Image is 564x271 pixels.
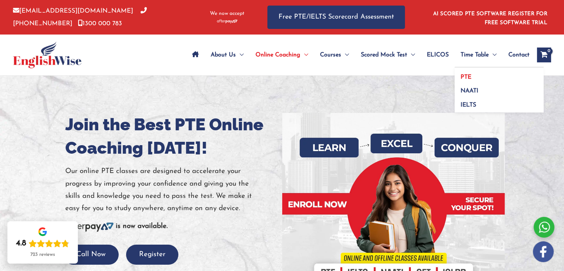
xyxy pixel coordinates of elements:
[537,48,551,62] a: View Shopping Cart, empty
[13,8,147,26] a: [PHONE_NUMBER]
[16,238,26,249] div: 4.8
[433,11,548,26] a: AI SCORED PTE SOFTWARE REGISTER FOR FREE SOFTWARE TRIAL
[461,88,478,94] span: NAATI
[63,251,119,258] a: Call Now
[63,245,119,265] button: Call Now
[126,251,178,258] a: Register
[361,42,407,68] span: Scored Mock Test
[461,102,476,108] span: IELTS
[533,241,554,262] img: white-facebook.png
[205,42,250,68] a: About UsMenu Toggle
[30,252,55,258] div: 723 reviews
[13,42,82,68] img: cropped-ew-logo
[13,8,133,14] a: [EMAIL_ADDRESS][DOMAIN_NAME]
[65,165,277,215] p: Our online PTE classes are designed to accelerate your progress by improving your confidence and ...
[255,42,300,68] span: Online Coaching
[502,42,530,68] a: Contact
[236,42,244,68] span: Menu Toggle
[126,245,178,265] button: Register
[267,6,405,29] a: Free PTE/IELTS Scorecard Assessment
[508,42,530,68] span: Contact
[455,42,502,68] a: Time TableMenu Toggle
[65,222,113,232] img: Afterpay-Logo
[455,95,544,112] a: IELTS
[300,42,308,68] span: Menu Toggle
[355,42,421,68] a: Scored Mock TestMenu Toggle
[16,238,69,249] div: Rating: 4.8 out of 5
[210,10,244,17] span: We now accept
[320,42,341,68] span: Courses
[429,5,551,29] aside: Header Widget 1
[217,19,237,23] img: Afterpay-Logo
[461,74,471,80] span: PTE
[116,223,168,230] b: is now available.
[314,42,355,68] a: CoursesMenu Toggle
[78,20,122,27] a: 1300 000 783
[427,42,449,68] span: ELICOS
[341,42,349,68] span: Menu Toggle
[211,42,236,68] span: About Us
[455,68,544,82] a: PTE
[186,42,530,68] nav: Site Navigation: Main Menu
[407,42,415,68] span: Menu Toggle
[65,113,277,160] h1: Join the Best PTE Online Coaching [DATE]!
[421,42,455,68] a: ELICOS
[461,42,489,68] span: Time Table
[455,82,544,96] a: NAATI
[250,42,314,68] a: Online CoachingMenu Toggle
[489,42,497,68] span: Menu Toggle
